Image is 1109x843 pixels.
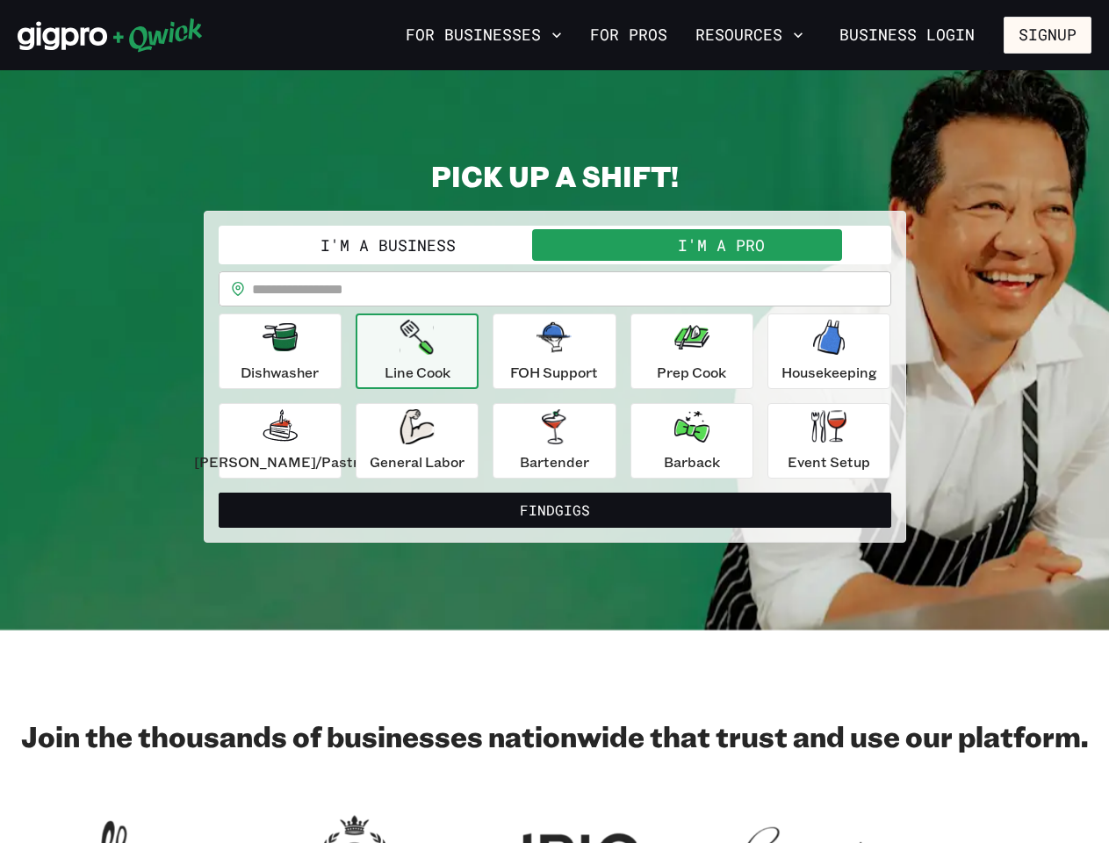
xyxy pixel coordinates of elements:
[510,362,598,383] p: FOH Support
[520,451,589,472] p: Bartender
[370,451,464,472] p: General Labor
[657,362,726,383] p: Prep Cook
[767,313,890,389] button: Housekeeping
[18,718,1091,753] h2: Join the thousands of businesses nationwide that trust and use our platform.
[788,451,870,472] p: Event Setup
[222,229,555,261] button: I'm a Business
[219,403,342,479] button: [PERSON_NAME]/Pastry
[219,313,342,389] button: Dishwasher
[1004,17,1091,54] button: Signup
[583,20,674,50] a: For Pros
[555,229,888,261] button: I'm a Pro
[385,362,450,383] p: Line Cook
[630,403,753,479] button: Barback
[241,362,319,383] p: Dishwasher
[493,313,616,389] button: FOH Support
[781,362,877,383] p: Housekeeping
[356,313,479,389] button: Line Cook
[194,451,366,472] p: [PERSON_NAME]/Pastry
[825,17,990,54] a: Business Login
[219,493,891,528] button: FindGigs
[493,403,616,479] button: Bartender
[688,20,810,50] button: Resources
[204,158,906,193] h2: PICK UP A SHIFT!
[399,20,569,50] button: For Businesses
[356,403,479,479] button: General Labor
[630,313,753,389] button: Prep Cook
[767,403,890,479] button: Event Setup
[664,451,720,472] p: Barback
